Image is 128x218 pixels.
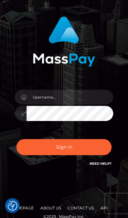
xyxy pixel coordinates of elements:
img: MassPay Login [33,16,95,67]
button: Sign in [16,139,112,155]
a: Need Help? [90,161,112,166]
img: Revisit consent button [8,201,17,211]
a: Contact Us [65,203,96,213]
button: Consent Preferences [8,201,17,211]
a: Homepage [7,203,36,213]
a: API [98,203,110,213]
a: About Us [38,203,64,213]
input: Username... [27,90,113,105]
